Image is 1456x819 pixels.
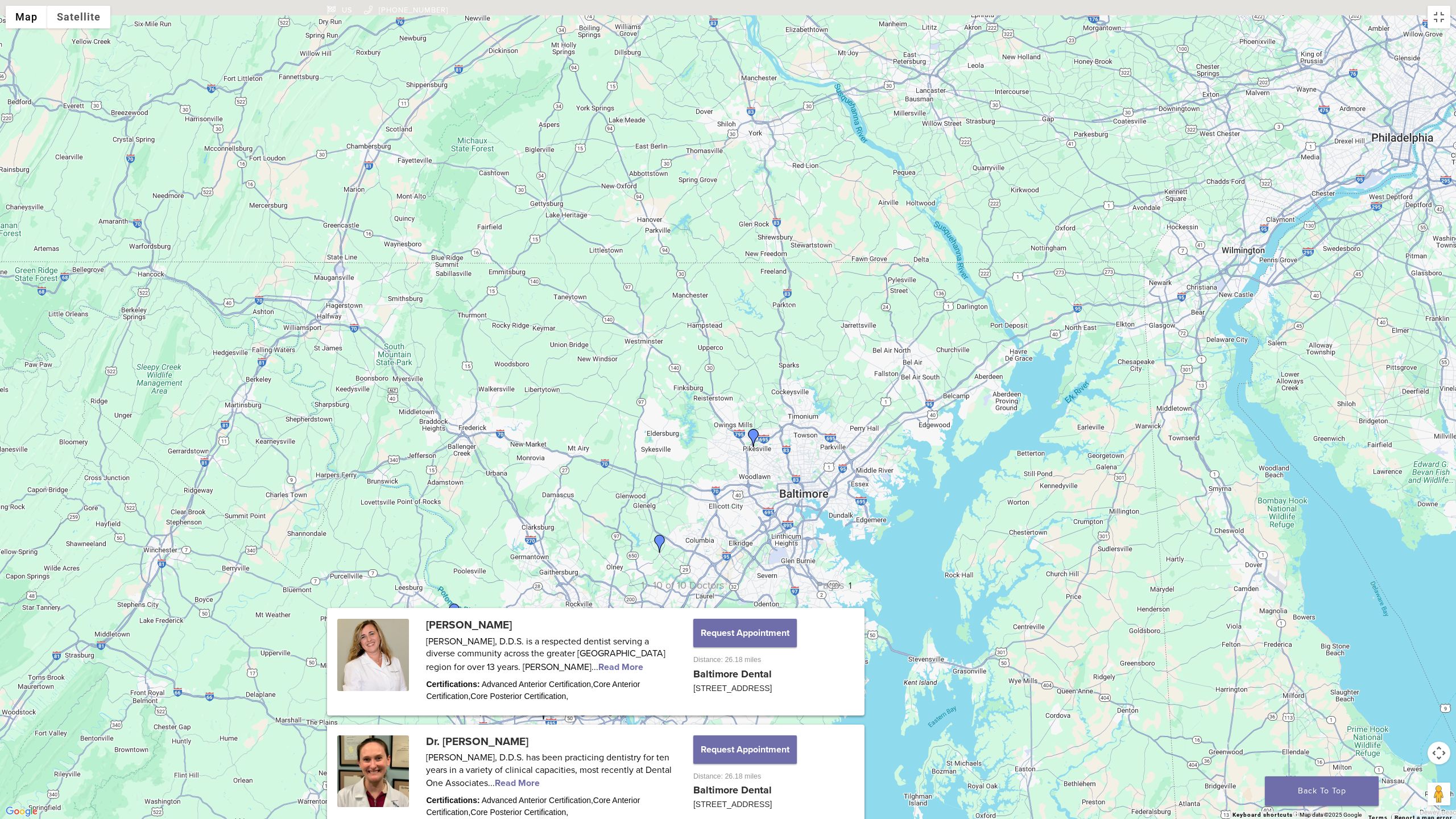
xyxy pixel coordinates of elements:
a: Back To Top [1265,776,1379,806]
p: 1 - 10 of 10 Doctors [591,577,724,594]
a: 1 [849,580,851,591]
p: Pages [724,577,857,594]
button: Request Appointment [693,619,797,647]
button: Request Appointment [693,735,797,764]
